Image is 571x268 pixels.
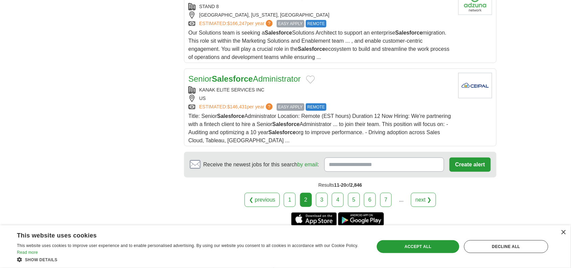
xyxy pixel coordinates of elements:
strong: Salesforce [269,129,296,135]
div: KANAK ELITE SERVICES INC [188,86,453,94]
span: $146,431 [227,104,247,109]
button: Add to favorite jobs [306,76,315,84]
a: ESTIMATED:$166,247per year? [199,20,274,27]
a: Get the Android app [338,212,384,226]
div: This website uses cookies [17,229,347,240]
span: EASY APPLY [277,103,304,111]
div: Close [561,230,566,235]
a: 7 [380,193,392,207]
a: 5 [348,193,360,207]
span: EASY APPLY [277,20,304,27]
a: ❮ previous [245,193,280,207]
div: 2 [300,193,312,207]
a: STAND 8 [199,4,219,9]
a: next ❯ [411,193,436,207]
strong: Salesforce [272,121,300,127]
a: Read more, opens a new window [17,250,38,255]
button: Create alert [450,158,491,172]
span: Show details [25,257,58,262]
a: 4 [332,193,344,207]
strong: Salesforce [217,113,245,119]
strong: Salesforce [265,30,292,36]
strong: Salesforce [298,46,325,52]
span: 11-20 [334,182,346,188]
a: SeniorSalesforceAdministrator [188,74,301,83]
span: 2,846 [350,182,362,188]
a: 1 [284,193,296,207]
span: ? [266,20,273,27]
div: Decline all [464,240,548,253]
div: Results of [184,178,497,193]
span: $166,247 [227,21,247,26]
div: Accept all [377,240,459,253]
div: US [188,95,453,102]
a: 6 [364,193,376,207]
div: ... [395,193,408,207]
a: 3 [316,193,328,207]
div: Show details [17,256,364,263]
span: This website uses cookies to improve user experience and to enable personalised advertising. By u... [17,243,359,248]
a: Get the iPhone app [291,212,337,226]
strong: Salesforce [212,74,253,83]
span: Our Solutions team is seeking a Solutions Architect to support an enterprise migration. This role... [188,30,450,60]
a: by email [297,162,318,167]
strong: Salesforce [395,30,423,36]
span: ? [266,103,273,110]
a: ESTIMATED:$146,431per year? [199,103,274,111]
div: [GEOGRAPHIC_DATA], [US_STATE], [GEOGRAPHIC_DATA] [188,12,453,19]
span: REMOTE [306,20,326,27]
span: Title: Senior Administrator Location: Remote (EST hours) Duration 12 Now Hiring: We're partnering... [188,113,451,143]
img: Company logo [458,73,492,98]
span: Receive the newest jobs for this search : [203,161,319,169]
span: REMOTE [306,103,326,111]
